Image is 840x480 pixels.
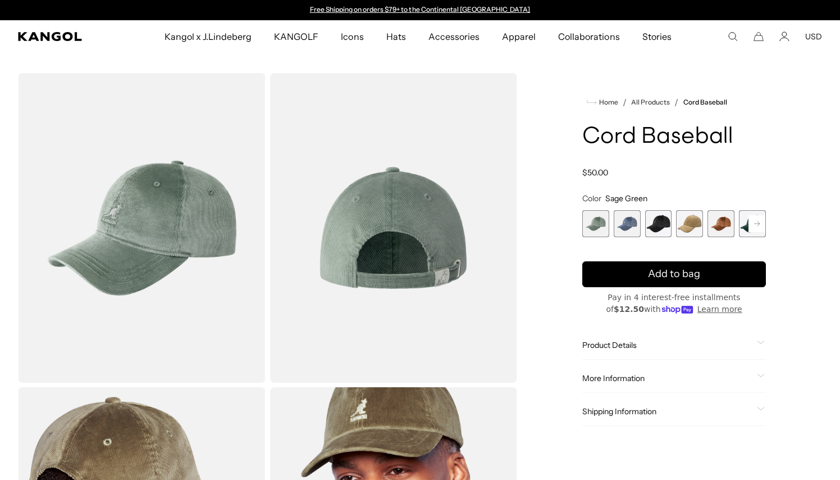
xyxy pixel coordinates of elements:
div: 4 of 9 [676,210,703,237]
a: Cord Baseball [683,98,727,106]
a: KANGOLF [263,20,330,53]
span: Shipping Information [582,406,752,416]
a: Icons [330,20,375,53]
span: Home [597,98,618,106]
a: Accessories [417,20,491,53]
div: Announcement [304,6,536,15]
div: 6 of 9 [739,210,766,237]
span: Kangol x J.Lindeberg [165,20,252,53]
span: Sage Green [605,193,647,203]
div: 2 of 9 [614,210,641,237]
a: Home [587,97,618,107]
slideshow-component: Announcement bar [304,6,536,15]
a: Free Shipping on orders $79+ to the Continental [GEOGRAPHIC_DATA] [310,5,531,13]
label: Denim Blue [614,210,641,237]
label: Black [645,210,672,237]
img: color-sage-green [270,73,518,383]
button: Cart [754,31,764,42]
span: More Information [582,373,752,383]
label: Wood [707,210,734,237]
button: USD [805,31,822,42]
span: Accessories [428,20,480,53]
li: / [670,96,678,109]
span: Icons [341,20,363,53]
a: Account [779,31,789,42]
span: Product Details [582,340,752,350]
span: Add to bag [648,266,700,282]
a: Kangol x J.Lindeberg [153,20,263,53]
div: 1 of 9 [582,210,609,237]
label: Forrester [739,210,766,237]
span: Hats [386,20,406,53]
span: Collaborations [558,20,619,53]
summary: Search here [728,31,738,42]
span: $50.00 [582,167,608,178]
span: Stories [642,20,672,53]
label: Sage Green [582,210,609,237]
nav: breadcrumbs [582,96,766,109]
a: Apparel [491,20,547,53]
a: All Products [631,98,670,106]
span: Apparel [502,20,536,53]
span: KANGOLF [274,20,318,53]
span: Color [582,193,601,203]
button: Add to bag [582,261,766,287]
a: Collaborations [547,20,631,53]
div: 1 of 2 [304,6,536,15]
a: Kangol [18,32,108,41]
a: Hats [375,20,417,53]
h1: Cord Baseball [582,125,766,150]
label: Beige [676,210,703,237]
img: color-sage-green [18,73,266,383]
li: / [618,96,627,109]
div: 3 of 9 [645,210,672,237]
div: 5 of 9 [707,210,734,237]
a: Stories [631,20,683,53]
